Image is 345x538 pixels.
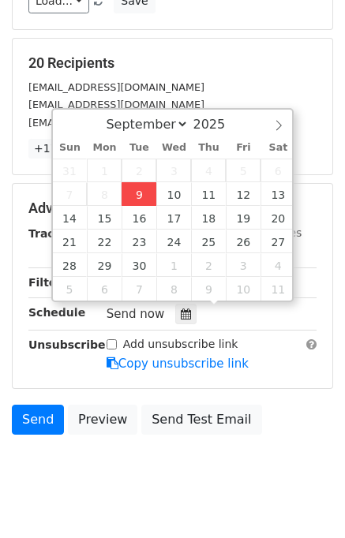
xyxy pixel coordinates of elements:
[261,143,295,153] span: Sat
[107,357,249,371] a: Copy unsubscribe link
[191,159,226,182] span: September 4, 2025
[28,200,317,217] h5: Advanced
[28,139,95,159] a: +17 more
[191,182,226,206] span: September 11, 2025
[226,143,261,153] span: Fri
[122,206,156,230] span: September 16, 2025
[122,143,156,153] span: Tue
[87,159,122,182] span: September 1, 2025
[87,143,122,153] span: Mon
[191,206,226,230] span: September 18, 2025
[87,230,122,253] span: September 22, 2025
[28,306,85,319] strong: Schedule
[156,143,191,153] span: Wed
[28,276,69,289] strong: Filters
[156,230,191,253] span: September 24, 2025
[53,277,88,301] span: October 5, 2025
[226,206,261,230] span: September 19, 2025
[156,206,191,230] span: September 17, 2025
[141,405,261,435] a: Send Test Email
[122,253,156,277] span: September 30, 2025
[261,206,295,230] span: September 20, 2025
[156,277,191,301] span: October 8, 2025
[87,206,122,230] span: September 15, 2025
[28,227,81,240] strong: Tracking
[191,277,226,301] span: October 9, 2025
[191,143,226,153] span: Thu
[53,206,88,230] span: September 14, 2025
[156,182,191,206] span: September 10, 2025
[87,182,122,206] span: September 8, 2025
[87,277,122,301] span: October 6, 2025
[122,159,156,182] span: September 2, 2025
[53,253,88,277] span: September 28, 2025
[28,117,204,129] small: [EMAIL_ADDRESS][DOMAIN_NAME]
[261,230,295,253] span: September 27, 2025
[53,159,88,182] span: August 31, 2025
[12,405,64,435] a: Send
[28,338,106,351] strong: Unsubscribe
[191,253,226,277] span: October 2, 2025
[28,99,204,110] small: [EMAIL_ADDRESS][DOMAIN_NAME]
[189,117,246,132] input: Year
[261,277,295,301] span: October 11, 2025
[53,182,88,206] span: September 7, 2025
[226,182,261,206] span: September 12, 2025
[226,277,261,301] span: October 10, 2025
[156,253,191,277] span: October 1, 2025
[28,81,204,93] small: [EMAIL_ADDRESS][DOMAIN_NAME]
[261,253,295,277] span: October 4, 2025
[156,159,191,182] span: September 3, 2025
[122,230,156,253] span: September 23, 2025
[53,143,88,153] span: Sun
[226,159,261,182] span: September 5, 2025
[107,307,165,321] span: Send now
[123,336,238,353] label: Add unsubscribe link
[261,159,295,182] span: September 6, 2025
[122,182,156,206] span: September 9, 2025
[122,277,156,301] span: October 7, 2025
[226,230,261,253] span: September 26, 2025
[28,54,317,72] h5: 20 Recipients
[261,182,295,206] span: September 13, 2025
[266,462,345,538] iframe: Chat Widget
[53,230,88,253] span: September 21, 2025
[87,253,122,277] span: September 29, 2025
[68,405,137,435] a: Preview
[226,253,261,277] span: October 3, 2025
[191,230,226,253] span: September 25, 2025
